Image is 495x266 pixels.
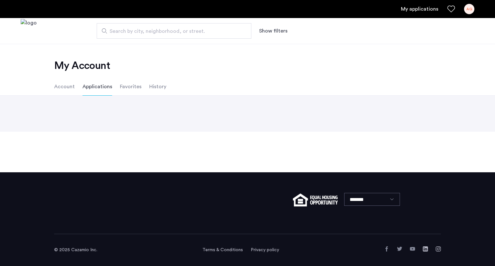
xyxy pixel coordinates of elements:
a: Cazamio logo [21,19,37,43]
input: Apartment Search [97,23,251,39]
select: Language select [344,193,400,206]
li: History [149,78,166,96]
h2: My Account [54,59,441,72]
a: Favorites [447,5,455,13]
img: logo [21,19,37,43]
span: © 2025 Cazamio Inc. [54,248,97,252]
a: YouTube [410,246,415,252]
a: Instagram [436,246,441,252]
a: Terms and conditions [202,247,243,253]
a: Privacy policy [251,247,279,253]
li: Account [54,78,75,96]
a: LinkedIn [423,246,428,252]
a: Twitter [397,246,402,252]
div: AG [464,4,474,14]
button: Show or hide filters [259,27,287,35]
li: Favorites [120,78,141,96]
span: Search by city, neighborhood, or street. [110,27,233,35]
img: equal-housing.png [293,194,338,206]
li: Applications [82,78,112,96]
a: Facebook [384,246,389,252]
a: My application [401,5,438,13]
